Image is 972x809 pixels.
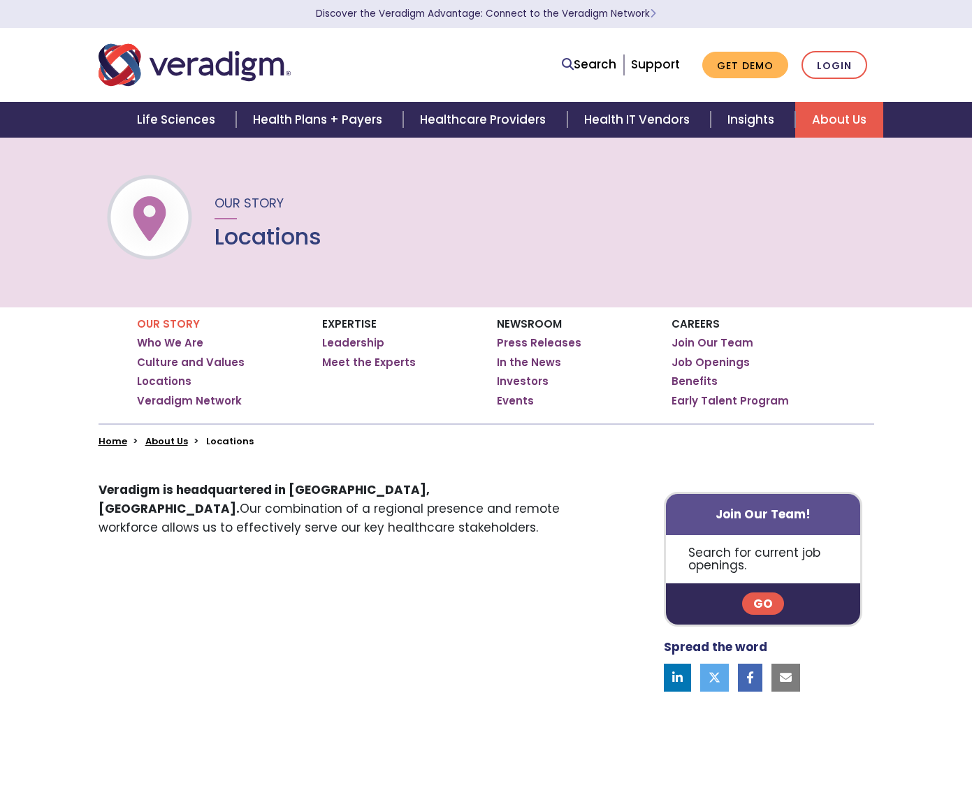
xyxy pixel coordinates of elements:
[215,224,321,250] h1: Locations
[322,336,384,350] a: Leadership
[664,639,767,655] strong: Spread the word
[702,52,788,79] a: Get Demo
[120,102,236,138] a: Life Sciences
[137,336,203,350] a: Who We Are
[631,56,680,73] a: Support
[711,102,795,138] a: Insights
[672,356,750,370] a: Job Openings
[497,356,561,370] a: In the News
[99,481,430,517] strong: Veradigm is headquartered in [GEOGRAPHIC_DATA], [GEOGRAPHIC_DATA].
[322,356,416,370] a: Meet the Experts
[672,336,753,350] a: Join Our Team
[795,102,883,138] a: About Us
[562,55,616,74] a: Search
[716,506,811,523] strong: Join Our Team!
[145,435,188,448] a: About Us
[742,592,784,615] a: Go
[497,394,534,408] a: Events
[801,51,867,80] a: Login
[99,435,127,448] a: Home
[99,42,291,88] img: Veradigm logo
[215,194,284,212] span: Our Story
[137,374,191,388] a: Locations
[672,394,789,408] a: Early Talent Program
[403,102,567,138] a: Healthcare Providers
[672,374,718,388] a: Benefits
[137,356,245,370] a: Culture and Values
[567,102,711,138] a: Health IT Vendors
[666,535,861,583] p: Search for current job openings.
[316,7,656,20] a: Discover the Veradigm Advantage: Connect to the Veradigm NetworkLearn More
[236,102,403,138] a: Health Plans + Payers
[650,7,656,20] span: Learn More
[137,394,242,408] a: Veradigm Network
[497,374,549,388] a: Investors
[99,481,586,538] p: Our combination of a regional presence and remote workforce allows us to effectively serve our ke...
[497,336,581,350] a: Press Releases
